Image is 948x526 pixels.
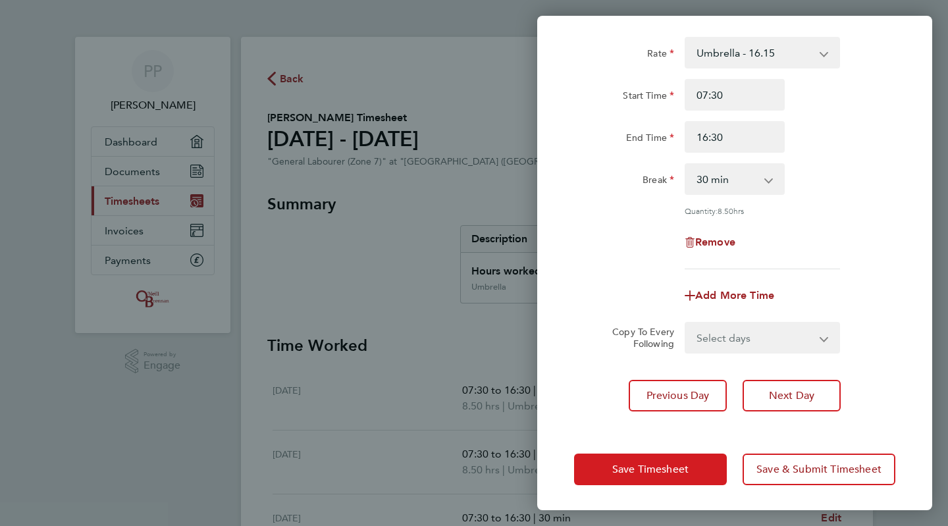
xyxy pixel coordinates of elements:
div: Quantity: hrs [685,205,840,216]
span: Save Timesheet [612,463,689,476]
button: Add More Time [685,290,774,301]
button: Previous Day [629,380,727,411]
span: Remove [695,236,735,248]
span: Next Day [769,389,814,402]
span: Save & Submit Timesheet [756,463,882,476]
span: Add More Time [695,289,774,302]
label: Copy To Every Following [602,326,674,350]
input: E.g. 18:00 [685,121,785,153]
button: Save & Submit Timesheet [743,454,895,485]
button: Next Day [743,380,841,411]
label: Start Time [623,90,674,105]
input: E.g. 08:00 [685,79,785,111]
button: Remove [685,237,735,248]
span: 8.50 [718,205,733,216]
button: Save Timesheet [574,454,727,485]
label: End Time [626,132,674,147]
label: Break [643,174,674,190]
span: Previous Day [646,389,710,402]
label: Rate [647,47,674,63]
